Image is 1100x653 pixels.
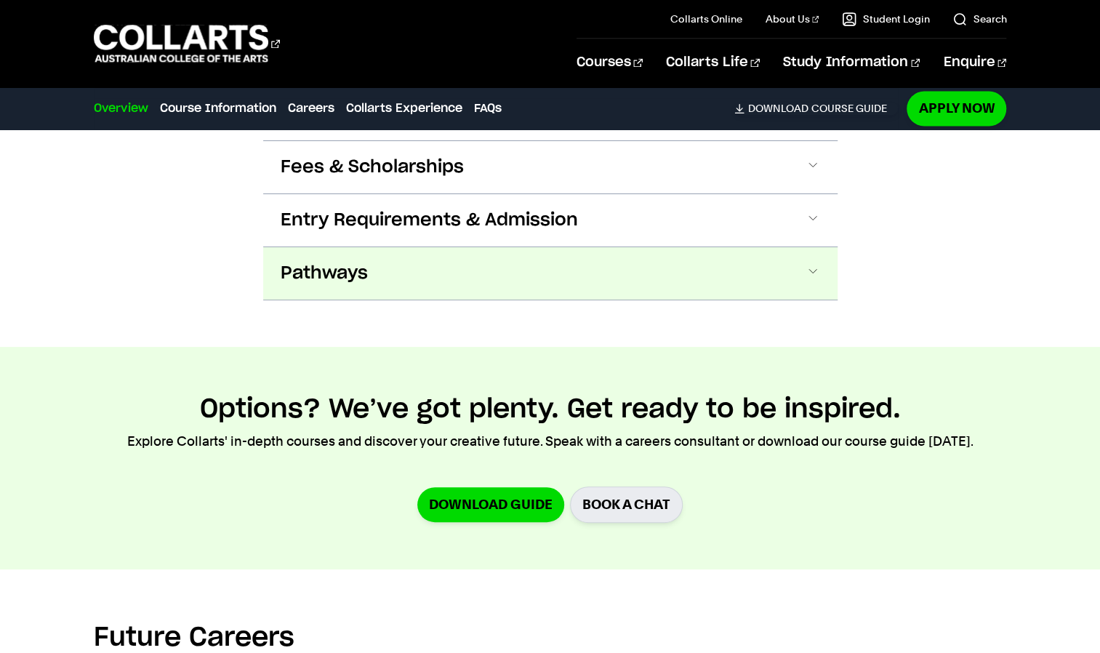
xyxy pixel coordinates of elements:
a: Study Information [783,39,920,87]
a: DownloadCourse Guide [734,102,898,115]
a: Download Guide [417,487,564,521]
a: Careers [288,100,334,117]
a: About Us [766,12,819,26]
p: Explore Collarts' in-depth courses and discover your creative future. Speak with a careers consul... [127,431,973,452]
a: Collarts Life [666,39,760,87]
a: Collarts Experience [346,100,462,117]
a: FAQs [474,100,502,117]
a: Collarts Online [670,12,742,26]
a: Student Login [842,12,929,26]
span: Entry Requirements & Admission [281,209,578,232]
button: Pathways [263,247,838,300]
a: Course Information [160,100,276,117]
span: Fees & Scholarships [281,156,464,179]
div: Go to homepage [94,23,280,64]
a: Apply Now [907,91,1006,125]
button: Fees & Scholarships [263,141,838,193]
a: Search [952,12,1006,26]
a: Overview [94,100,148,117]
span: Download [747,102,808,115]
span: Pathways [281,262,368,285]
h2: Options? We’ve got plenty. Get ready to be inspired. [200,393,901,425]
a: BOOK A CHAT [570,486,683,522]
a: Courses [577,39,643,87]
button: Entry Requirements & Admission [263,194,838,247]
a: Enquire [943,39,1006,87]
